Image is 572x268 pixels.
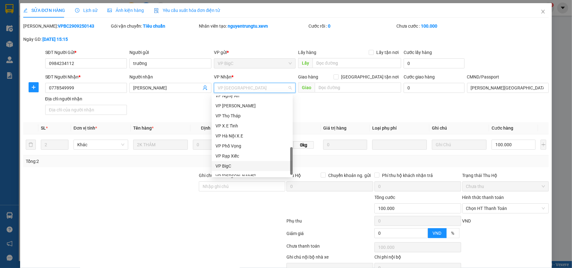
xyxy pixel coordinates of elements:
[75,8,79,13] span: clock-circle
[107,8,112,13] span: picture
[534,3,552,21] button: Close
[215,142,289,149] div: VP Phố Vọng
[396,23,483,29] div: Chưa cước :
[29,82,39,92] button: plus
[462,172,549,179] div: Trạng thái Thu Hộ
[45,73,127,80] div: SĐT Người Nhận
[143,24,165,29] b: Tiêu chuẩn
[29,85,38,90] span: plus
[462,195,504,200] label: Hình thức thanh toán
[286,173,301,178] span: Thu Hộ
[466,204,545,213] span: Chọn HT Thanh Toán
[492,126,513,131] span: Cước hàng
[212,121,293,131] div: VP X.E Tỉnh
[215,122,289,129] div: VP X.E Tỉnh
[339,73,401,80] span: [GEOGRAPHIC_DATA] tận nơi
[215,102,289,109] div: VP [PERSON_NAME]
[404,74,435,79] label: Cước giao hàng
[429,122,489,134] th: Ghi chú
[541,140,547,150] button: plus
[23,8,28,13] span: edit
[45,49,127,56] div: SĐT Người Gửi
[154,8,220,13] span: Yêu cầu xuất hóa đơn điện tử
[212,141,293,151] div: VP Phố Vọng
[212,131,293,141] div: VP Hà Nội X.E
[23,23,110,29] div: [PERSON_NAME]:
[42,37,68,42] b: [DATE] 15:15
[298,74,318,79] span: Giao hàng
[212,91,293,101] div: VP Nghệ An
[214,74,232,79] span: VP Nhận
[379,172,435,179] span: Phí thu hộ khách nhận trả
[294,141,314,149] span: 0kg
[215,153,289,159] div: VP Rạp Xiếc
[129,73,211,80] div: Người nhận
[77,140,124,149] span: Khác
[215,173,289,180] div: VP [PERSON_NAME]
[228,24,268,29] b: nguyentrungtu.xevn
[154,8,159,13] img: icon
[286,243,374,254] div: Chưa thanh toán
[201,126,223,131] span: Định lượng
[215,163,289,169] div: VP BigC
[23,8,65,13] span: SỬA ĐƠN HÀNG
[212,161,293,171] div: VP BigC
[374,254,461,263] div: Chi phí nội bộ
[199,23,307,29] div: Nhân viên tạo:
[374,195,395,200] span: Tổng cước
[212,111,293,121] div: VP Thọ Tháp
[212,101,293,111] div: VP Phạm Văn Đồng
[75,8,97,13] span: Lịch sử
[374,49,401,56] span: Lấy tận nơi
[421,24,437,29] b: 100.000
[133,126,154,131] span: Tên hàng
[404,58,464,68] input: Cước lấy hàng
[212,151,293,161] div: VP Rạp Xiếc
[286,254,373,263] div: Ghi chú nội bộ nhà xe
[323,126,346,131] span: Giá trị hàng
[326,172,373,179] span: Chuyển khoản ng. gửi
[199,173,233,178] label: Ghi chú đơn hàng
[370,122,429,134] th: Loại phụ phí
[74,126,97,131] span: Đơn vị tính
[133,140,188,150] input: VD: Bàn, Ghế
[308,23,395,29] div: Cước rồi :
[45,105,127,115] input: Địa chỉ của người nhận
[212,171,293,181] div: VP Nguyễn Xiển
[45,95,127,102] div: Địa chỉ người nhận
[107,8,144,13] span: Ảnh kiện hàng
[432,140,487,150] input: Ghi Chú
[541,9,546,14] span: close
[58,24,94,29] b: VPBC2909250143
[218,83,292,93] span: VP Ninh Bình
[404,50,432,55] label: Cước lấy hàng
[215,112,289,119] div: VP Thọ Tháp
[286,230,374,241] div: Giảm giá
[451,231,455,236] span: %
[298,58,313,68] span: Lấy
[111,23,198,29] div: Gói vận chuyển:
[41,126,46,131] span: SL
[298,83,315,93] span: Giao
[129,49,211,56] div: Người gửi
[286,217,374,228] div: Phụ thu
[214,49,296,56] div: VP gửi
[26,140,36,150] button: delete
[328,24,330,29] b: 0
[203,85,208,90] span: user-add
[466,182,545,191] span: Chưa thu
[199,181,286,191] input: Ghi chú đơn hàng
[23,36,110,43] div: Ngày GD:
[215,132,289,139] div: VP Hà Nội X.E
[462,218,471,223] span: VND
[26,158,221,165] div: Tổng: 2
[215,92,289,99] div: VP Nghệ An
[467,73,549,80] div: CMND/Passport
[298,50,316,55] span: Lấy hàng
[218,59,292,68] span: VP BigC
[313,58,401,68] input: Dọc đường
[404,83,464,93] input: Cước giao hàng
[315,83,401,93] input: Dọc đường
[433,231,442,236] span: VND
[323,140,367,150] input: 0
